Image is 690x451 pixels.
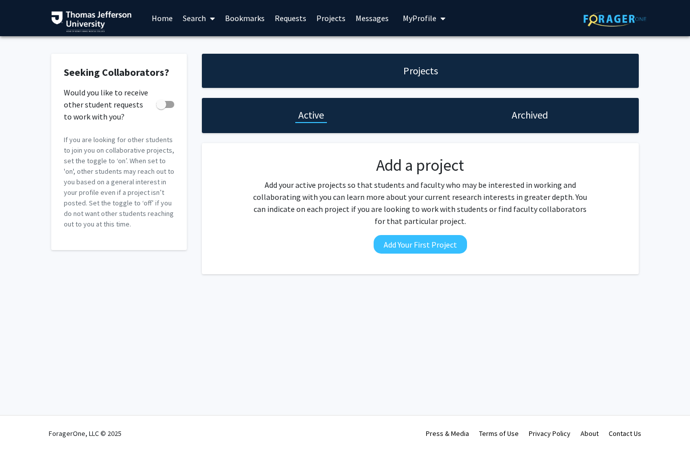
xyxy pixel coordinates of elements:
[64,135,174,230] p: If you are looking for other students to join you on collaborative projects, set the toggle to ‘o...
[479,429,519,438] a: Terms of Use
[426,429,469,438] a: Press & Media
[178,1,220,36] a: Search
[581,429,599,438] a: About
[147,1,178,36] a: Home
[250,156,591,175] h2: Add a project
[8,406,43,443] iframe: Chat
[64,86,152,123] span: Would you like to receive other student requests to work with you?
[64,66,174,78] h2: Seeking Collaborators?
[403,13,436,23] span: My Profile
[374,235,467,254] button: Add Your First Project
[351,1,394,36] a: Messages
[49,416,122,451] div: ForagerOne, LLC © 2025
[270,1,311,36] a: Requests
[403,64,438,78] h1: Projects
[51,11,132,32] img: Thomas Jefferson University Logo
[529,429,570,438] a: Privacy Policy
[609,429,641,438] a: Contact Us
[512,108,548,122] h1: Archived
[311,1,351,36] a: Projects
[250,179,591,227] p: Add your active projects so that students and faculty who may be interested in working and collab...
[584,11,646,27] img: ForagerOne Logo
[220,1,270,36] a: Bookmarks
[298,108,324,122] h1: Active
